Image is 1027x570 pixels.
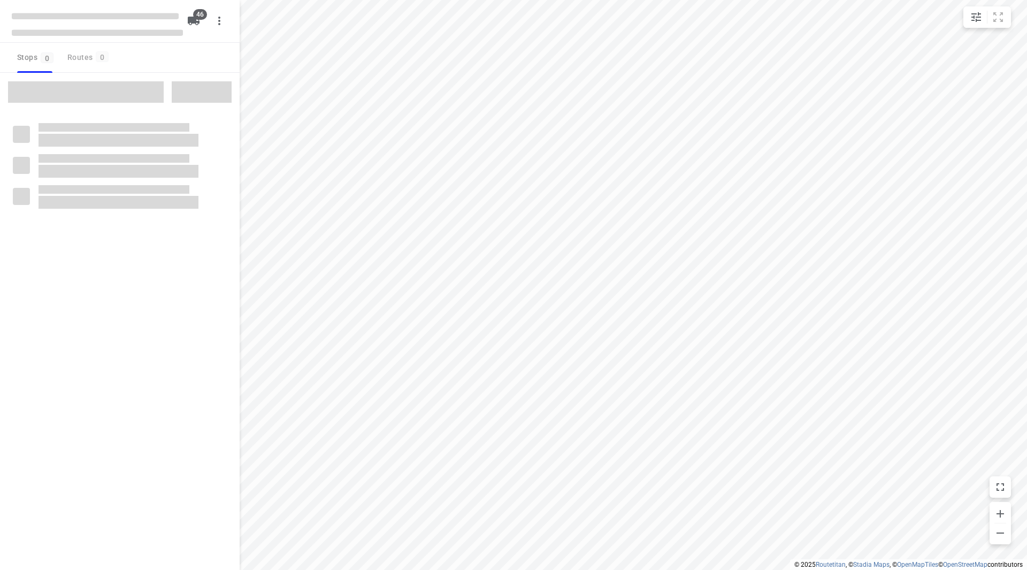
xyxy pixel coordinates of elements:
li: © 2025 , © , © © contributors [794,561,1023,568]
button: Map settings [965,6,987,28]
a: Stadia Maps [853,561,890,568]
a: OpenMapTiles [897,561,938,568]
a: Routetitan [816,561,846,568]
a: OpenStreetMap [943,561,987,568]
div: small contained button group [963,6,1011,28]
